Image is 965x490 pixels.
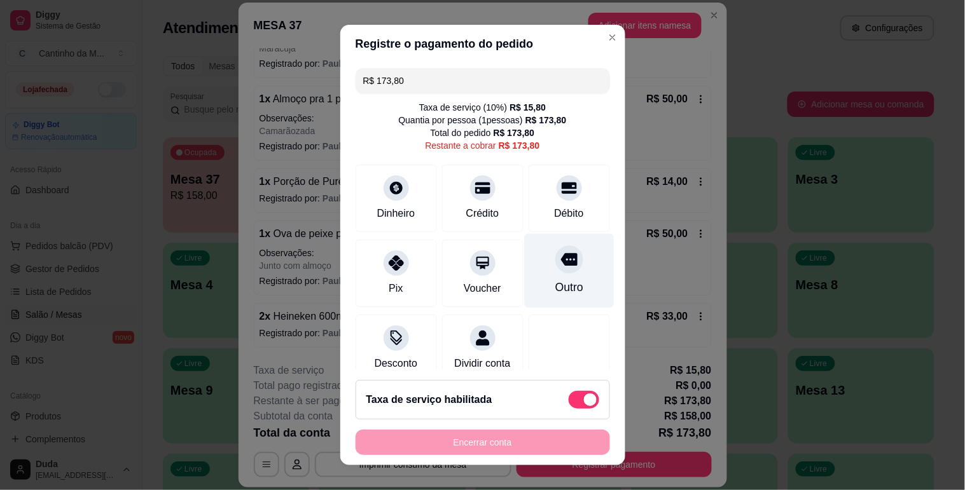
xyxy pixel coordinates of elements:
[454,356,510,371] div: Dividir conta
[389,281,403,296] div: Pix
[363,68,602,93] input: Ex.: hambúrguer de cordeiro
[525,114,567,126] div: R$ 173,80
[554,206,583,221] div: Débito
[464,281,501,296] div: Voucher
[375,356,418,371] div: Desconto
[431,126,535,139] div: Total do pedido
[494,126,535,139] div: R$ 173,80
[499,139,540,152] div: R$ 173,80
[366,392,492,407] h2: Taxa de serviço habilitada
[340,25,625,63] header: Registre o pagamento do pedido
[399,114,567,126] div: Quantia por pessoa ( 1 pessoas)
[602,27,623,48] button: Close
[555,279,583,296] div: Outro
[419,101,546,114] div: Taxa de serviço ( 10 %)
[510,101,546,114] div: R$ 15,80
[466,206,499,221] div: Crédito
[426,139,540,152] div: Restante a cobrar
[377,206,415,221] div: Dinheiro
